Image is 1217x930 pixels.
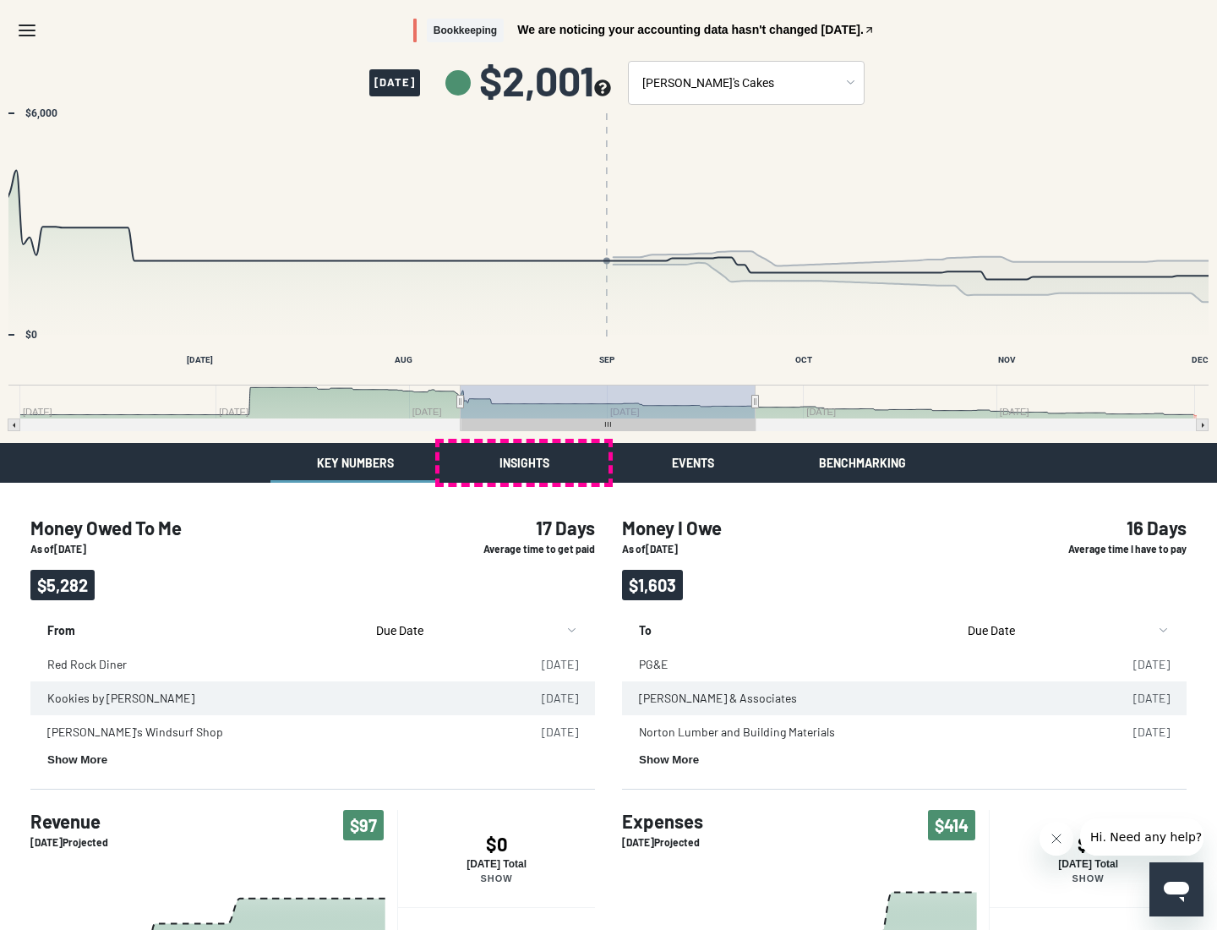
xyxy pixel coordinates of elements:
h4: $0 [398,833,595,855]
span: $1,603 [622,570,683,600]
text: AUG [395,355,412,364]
button: Key Numbers [270,443,439,483]
text: NOV [998,355,1016,364]
td: [DATE] [1092,648,1187,681]
svg: Menu [17,20,37,41]
p: From [47,614,352,639]
button: sort by [369,614,578,648]
button: see more about your cashflow projection [594,79,611,99]
text: OCT [795,355,812,364]
td: [DATE] [1092,715,1187,749]
p: [DATE] Projected [30,835,108,850]
p: [DATE] Total [398,858,595,870]
p: As of [DATE] [622,542,975,556]
button: sort by [961,614,1170,648]
td: [DATE] [500,715,595,749]
span: Bookkeeping [427,19,504,43]
p: Average time to get paid [411,542,595,556]
h4: Money Owed To Me [30,517,384,539]
td: [DATE] [500,648,595,681]
text: $6,000 [25,107,57,119]
iframe: Close message [1040,822,1073,856]
p: As of [DATE] [30,542,384,556]
td: [PERSON_NAME]'s Windsurf Shop [30,715,500,749]
button: $0[DATE] TotalShow [989,810,1187,907]
iframe: Message from company [1080,818,1203,856]
p: [DATE] Projected [622,835,703,850]
h4: 17 Days [411,517,595,539]
span: $2,001 [479,60,611,101]
h4: 16 Days [1002,517,1187,539]
button: Events [608,443,778,483]
h4: Revenue [30,810,108,832]
td: Norton Lumber and Building Materials [622,715,1092,749]
button: $0[DATE] TotalShow [397,810,595,907]
p: Average time I have to pay [1002,542,1187,556]
p: Show [398,873,595,883]
h4: Money I Owe [622,517,975,539]
p: To [639,614,944,639]
p: [DATE] Total [990,858,1187,870]
button: Show More [639,753,699,766]
td: [DATE] [500,681,595,715]
td: PG&E [622,648,1092,681]
td: [PERSON_NAME] & Associates [622,681,1092,715]
span: $5,282 [30,570,95,600]
td: Kookies by [PERSON_NAME] [30,681,500,715]
text: DEC [1192,355,1209,364]
td: [DATE] [1092,681,1187,715]
td: Red Rock Diner [30,648,500,681]
text: $0 [25,329,37,341]
button: Show More [47,753,107,766]
text: SEP [599,355,615,364]
span: [DATE] [369,69,420,96]
span: We are noticing your accounting data hasn't changed [DATE]. [517,24,864,36]
button: Benchmarking [778,443,947,483]
button: BookkeepingWe are noticing your accounting data hasn't changed [DATE]. [413,19,875,43]
text: [DATE] [187,355,213,364]
h4: Expenses [622,810,703,832]
iframe: Button to launch messaging window [1149,862,1203,916]
h4: $0 [990,833,1187,855]
span: $97 [343,810,384,840]
p: Show [990,873,1187,883]
span: $414 [928,810,975,840]
button: Insights [439,443,608,483]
